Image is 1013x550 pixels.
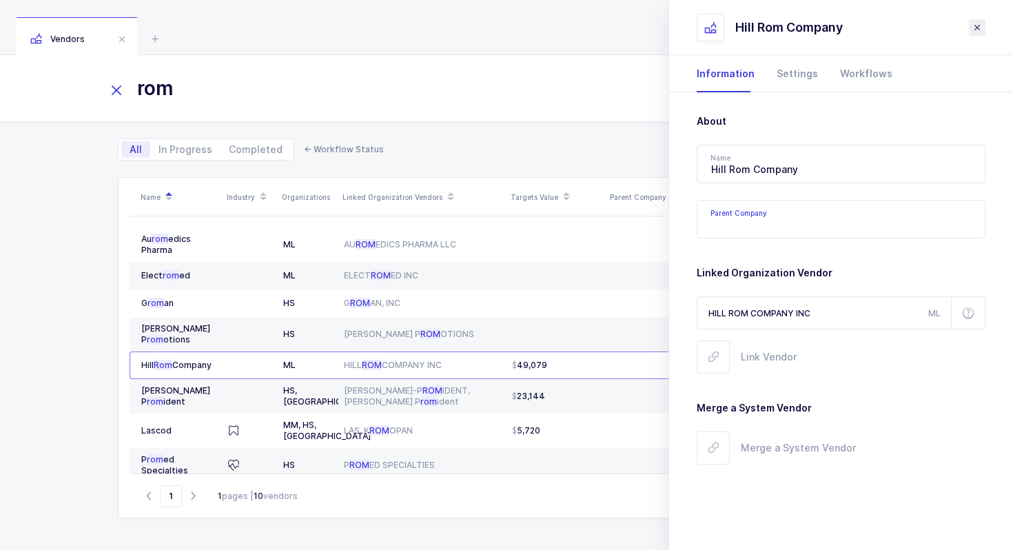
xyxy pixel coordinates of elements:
[422,385,442,396] span: ROM
[735,19,843,36] div: Hill Rom Company
[154,360,172,370] span: Rom
[344,270,501,281] div: ELECT ED INC
[282,192,334,203] div: Organizations
[283,385,333,407] div: HS, [GEOGRAPHIC_DATA]
[141,385,217,407] div: [PERSON_NAME] P ident
[342,185,502,209] div: Linked Organization Vendors
[829,55,892,92] div: Workflows
[218,490,298,502] div: pages | vendors
[107,72,808,105] input: Search for Vendors...
[344,298,501,309] div: G AN, INC
[512,360,547,371] span: 49,079
[512,425,540,436] span: 5,720
[141,454,217,476] div: P ed Specialties
[283,239,333,250] div: ML
[697,340,797,374] button: Link Vendor
[130,145,142,154] span: All
[344,425,501,436] div: LAS, K OPAN
[344,460,501,471] div: P ED SPECIALTIES
[283,329,333,340] div: HS
[697,267,832,278] span: Linked Organization Vendor
[741,349,797,365] span: Link Vendor
[349,460,369,470] span: ROM
[141,234,217,256] div: Au edics Pharma
[147,298,164,308] span: rom
[163,270,179,281] span: rom
[371,270,391,281] span: ROM
[141,185,218,209] div: Name
[152,234,168,244] span: rom
[420,396,437,407] span: rom
[147,454,163,465] span: rom
[344,329,501,340] div: [PERSON_NAME] P OTIONS
[30,34,85,44] span: Vendors
[741,440,856,456] span: Merge a System Vendor
[227,185,274,209] div: Industry
[344,239,501,250] div: AU EDICS PHARMA LLC
[147,396,163,407] span: rom
[141,270,217,281] div: Elect ed
[229,145,283,154] span: Completed
[254,491,263,501] b: 10
[766,55,829,92] div: Settings
[511,185,602,209] div: Targets Value
[283,360,333,371] div: ML
[141,360,217,371] div: Hill Company
[928,308,941,318] span: ML
[160,485,182,507] span: Go to
[369,425,389,436] span: ROM
[697,114,985,128] h3: About
[697,200,985,238] input: Parent Company
[283,270,333,281] div: ML
[350,298,370,308] span: ROM
[420,329,440,339] span: ROM
[283,420,333,442] div: MM, HS, [GEOGRAPHIC_DATA]
[141,323,217,345] div: [PERSON_NAME] P otions
[697,55,766,92] div: Information
[512,391,545,402] span: 23,144
[969,19,985,36] button: close drawer
[697,402,812,414] span: Merge a System Vendor
[283,298,333,309] div: HS
[141,298,217,309] div: G an
[283,460,333,471] div: HS
[304,144,384,154] span: ← Workflow Status
[697,431,856,465] button: Merge a System Vendor
[158,145,212,154] span: In Progress
[141,425,217,436] div: Lascod
[610,185,701,209] div: Parent Company
[147,334,163,345] span: rom
[356,239,376,249] span: ROM
[218,491,222,501] b: 1
[697,145,985,183] input: Name
[344,385,501,407] div: [PERSON_NAME]-P IDENT, [PERSON_NAME] P ident
[344,360,501,371] div: HILL COMPANY INC
[362,360,382,370] span: ROM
